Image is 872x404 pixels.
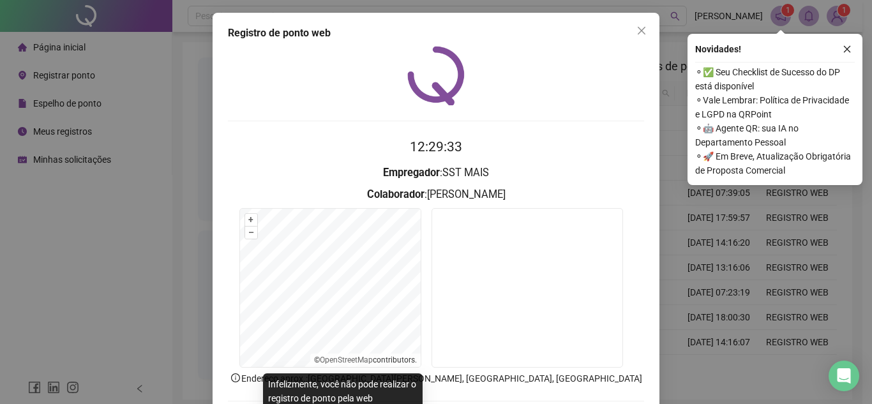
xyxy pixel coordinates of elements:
h3: : SST MAIS [228,165,644,181]
button: + [245,214,257,226]
span: ⚬ ✅ Seu Checklist de Sucesso do DP está disponível [695,65,855,93]
time: 12:29:33 [410,139,462,154]
strong: Empregador [383,167,440,179]
span: ⚬ 🚀 Em Breve, Atualização Obrigatória de Proposta Comercial [695,149,855,177]
span: ⚬ 🤖 Agente QR: sua IA no Departamento Pessoal [695,121,855,149]
a: OpenStreetMap [320,355,373,364]
button: Close [631,20,652,41]
span: close [636,26,647,36]
li: © contributors. [314,355,417,364]
div: Registro de ponto web [228,26,644,41]
p: Endereço aprox. : [GEOGRAPHIC_DATA][PERSON_NAME], [GEOGRAPHIC_DATA], [GEOGRAPHIC_DATA] [228,371,644,385]
h3: : [PERSON_NAME] [228,186,644,203]
strong: Colaborador [367,188,425,200]
img: QRPoint [407,46,465,105]
button: – [245,227,257,239]
span: ⚬ Vale Lembrar: Política de Privacidade e LGPD na QRPoint [695,93,855,121]
span: Novidades ! [695,42,741,56]
span: close [843,45,852,54]
span: info-circle [230,372,241,384]
div: Open Intercom Messenger [829,361,859,391]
